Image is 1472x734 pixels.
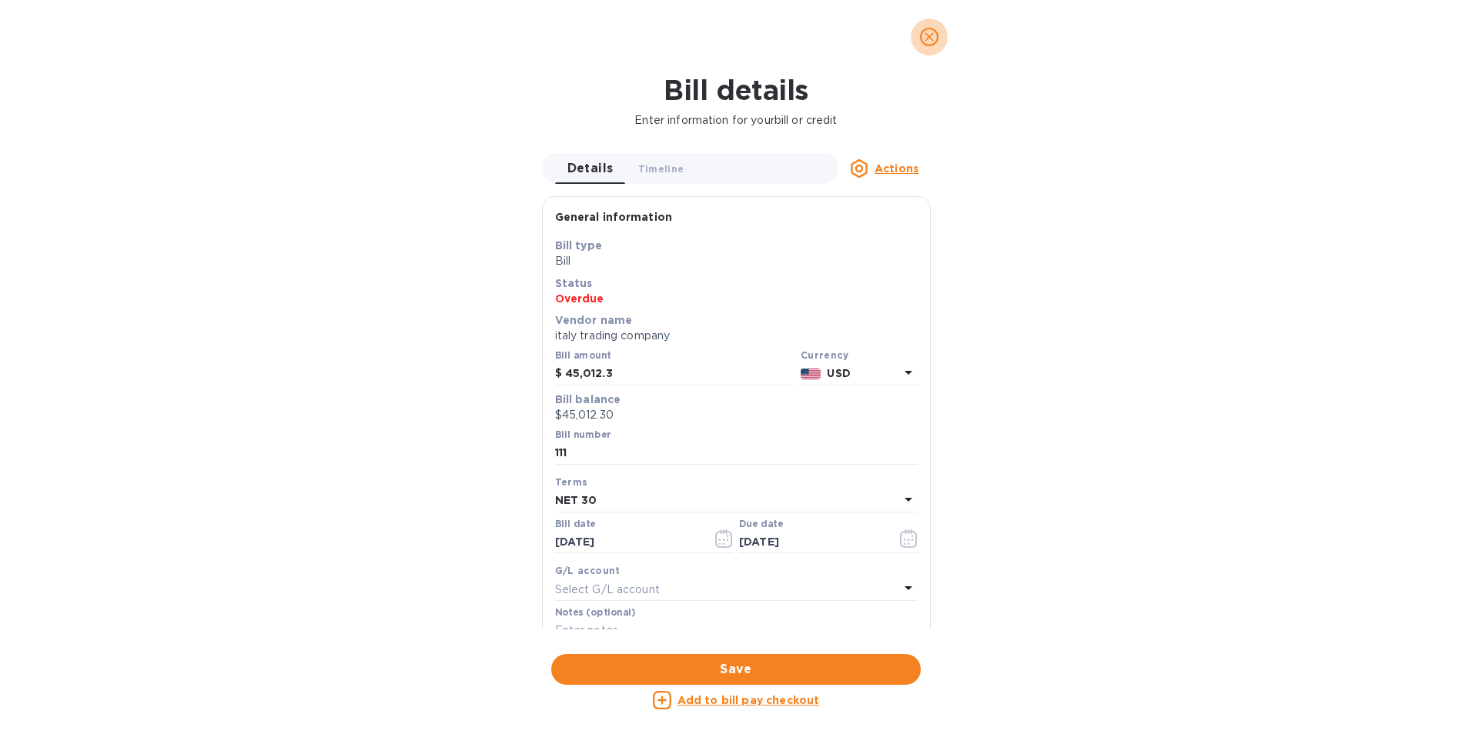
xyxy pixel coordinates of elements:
span: Timeline [638,161,684,177]
b: Bill type [555,239,602,252]
p: Enter information for your bill or credit [12,112,1460,128]
button: close [911,18,948,55]
p: Bill [555,253,918,269]
b: Bill balance [555,393,621,405]
input: Enter notes [555,619,918,642]
input: Due date [739,531,885,554]
span: Save [564,660,908,679]
u: Actions [875,162,918,175]
u: Add to bill pay checkout [677,694,820,706]
b: Status [555,277,593,289]
input: Enter bill number [555,442,918,465]
b: NET 30 [555,494,597,506]
b: Terms [555,476,588,488]
b: Currency [801,349,848,361]
button: Save [551,654,921,685]
b: USD [827,367,850,379]
p: $45,012.30 [555,407,918,423]
label: Bill amount [555,352,611,361]
label: Due date [739,519,783,529]
b: G/L account [555,565,621,576]
div: $ [555,362,565,385]
img: USD [801,369,821,379]
label: Bill number [555,430,611,439]
p: Overdue [555,291,918,306]
input: $ Enter bill amount [565,362,795,385]
p: italy trading company [555,328,918,344]
label: Notes (optional) [555,609,636,618]
label: Bill date [555,519,596,529]
input: Select date [555,531,701,554]
b: Vendor name [555,314,633,326]
b: General information [555,211,673,223]
span: Details [567,158,614,179]
p: Select G/L account [555,582,660,598]
h1: Bill details [12,74,1460,106]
